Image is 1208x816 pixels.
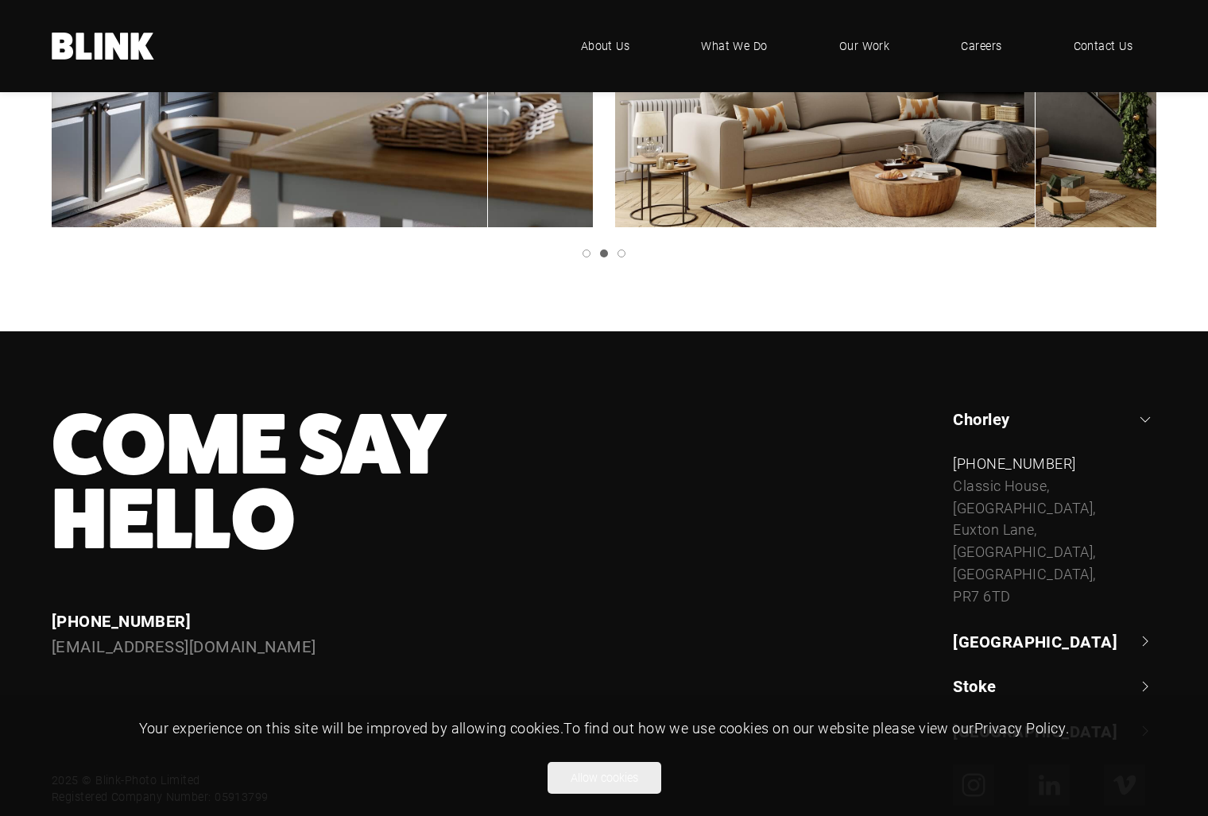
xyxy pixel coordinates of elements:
[953,630,1156,652] a: [GEOGRAPHIC_DATA]
[953,408,1156,430] a: Chorley
[600,249,608,257] a: Slide 2
[52,408,706,557] h3: Come Say Hello
[1050,22,1157,70] a: Contact Us
[618,249,625,257] a: Slide 3
[815,22,914,70] a: Our Work
[139,718,1070,737] span: Your experience on this site will be improved by allowing cookies. To find out how we use cookies...
[701,37,768,55] span: What We Do
[581,37,630,55] span: About Us
[961,37,1001,55] span: Careers
[52,610,191,631] a: [PHONE_NUMBER]
[953,454,1075,473] a: [PHONE_NUMBER]
[583,249,590,257] a: Slide 1
[953,475,1156,608] div: Classic House, [GEOGRAPHIC_DATA], Euxton Lane, [GEOGRAPHIC_DATA], [GEOGRAPHIC_DATA], PR7 6TD
[1074,37,1133,55] span: Contact Us
[548,762,661,794] button: Allow cookies
[52,636,316,656] a: [EMAIL_ADDRESS][DOMAIN_NAME]
[953,453,1156,608] div: Chorley
[953,675,1156,697] a: Stoke
[557,22,654,70] a: About Us
[839,37,890,55] span: Our Work
[974,718,1066,737] a: Privacy Policy
[937,22,1025,70] a: Careers
[52,33,155,60] a: Home
[677,22,792,70] a: What We Do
